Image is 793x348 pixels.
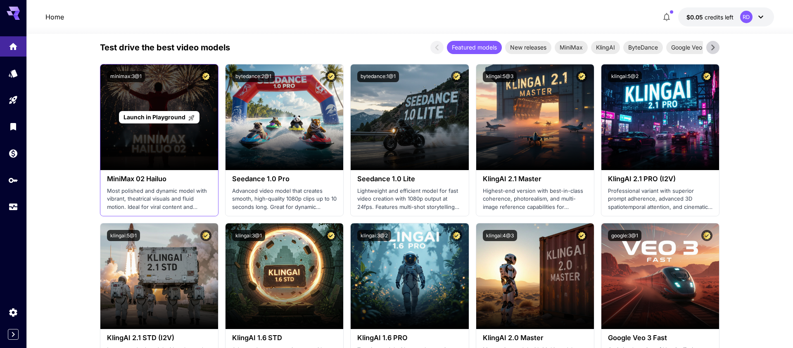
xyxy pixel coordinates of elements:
[601,64,719,170] img: alt
[351,223,468,329] img: alt
[200,71,211,82] button: Certified Model – Vetted for best performance and includes a commercial license.
[8,41,18,52] div: Home
[357,230,391,241] button: klingai:3@2
[107,230,140,241] button: klingai:5@1
[608,230,641,241] button: google:3@1
[8,175,18,185] div: API Keys
[351,64,468,170] img: alt
[686,13,734,21] div: $0.05
[483,187,587,211] p: Highest-end version with best-in-class coherence, photorealism, and multi-image reference capabil...
[357,187,462,211] p: Lightweight and efficient model for fast video creation with 1080p output at 24fps. Features mult...
[226,64,343,170] img: alt
[576,230,587,241] button: Certified Model – Vetted for best performance and includes a commercial license.
[119,111,199,124] a: Launch in Playground
[555,43,588,52] span: MiniMax
[45,12,64,22] a: Home
[325,71,337,82] button: Certified Model – Vetted for best performance and includes a commercial license.
[505,41,551,54] div: New releases
[623,41,663,54] div: ByteDance
[608,175,712,183] h3: KlingAI 2.1 PRO (I2V)
[752,308,793,348] iframe: Chat Widget
[483,71,517,82] button: klingai:5@3
[107,175,211,183] h3: MiniMax 02 Hailuo
[8,307,18,317] div: Settings
[8,148,18,159] div: Wallet
[740,11,753,23] div: RD
[666,43,707,52] span: Google Veo
[357,175,462,183] h3: Seedance 1.0 Lite
[451,230,462,241] button: Certified Model – Vetted for best performance and includes a commercial license.
[447,41,502,54] div: Featured models
[447,43,502,52] span: Featured models
[608,71,642,82] button: klingai:5@2
[451,71,462,82] button: Certified Model – Vetted for best performance and includes a commercial license.
[8,329,19,340] button: Expand sidebar
[505,43,551,52] span: New releases
[8,202,18,212] div: Usage
[226,223,343,329] img: alt
[8,121,18,132] div: Library
[555,41,588,54] div: MiniMax
[476,223,594,329] img: alt
[576,71,587,82] button: Certified Model – Vetted for best performance and includes a commercial license.
[107,71,145,82] button: minimax:3@1
[107,187,211,211] p: Most polished and dynamic model with vibrant, theatrical visuals and fluid motion. Ideal for vira...
[8,68,18,78] div: Models
[232,187,337,211] p: Advanced video model that creates smooth, high-quality 1080p clips up to 10 seconds long. Great f...
[483,334,587,342] h3: KlingAI 2.0 Master
[357,334,462,342] h3: KlingAI 1.6 PRO
[357,71,399,82] button: bytedance:1@1
[325,230,337,241] button: Certified Model – Vetted for best performance and includes a commercial license.
[608,334,712,342] h3: Google Veo 3 Fast
[701,230,712,241] button: Certified Model – Vetted for best performance and includes a commercial license.
[686,14,705,21] span: $0.05
[123,114,185,121] span: Launch in Playground
[623,43,663,52] span: ByteDance
[601,223,719,329] img: alt
[100,41,230,54] p: Test drive the best video models
[232,230,265,241] button: klingai:3@1
[591,43,620,52] span: KlingAI
[45,12,64,22] nav: breadcrumb
[232,71,275,82] button: bytedance:2@1
[591,41,620,54] div: KlingAI
[8,95,18,105] div: Playground
[232,175,337,183] h3: Seedance 1.0 Pro
[100,223,218,329] img: alt
[666,41,707,54] div: Google Veo
[705,14,734,21] span: credits left
[476,64,594,170] img: alt
[107,334,211,342] h3: KlingAI 2.1 STD (I2V)
[483,175,587,183] h3: KlingAI 2.1 Master
[483,230,517,241] button: klingai:4@3
[200,230,211,241] button: Certified Model – Vetted for best performance and includes a commercial license.
[678,7,774,26] button: $0.05RD
[232,334,337,342] h3: KlingAI 1.6 STD
[752,308,793,348] div: Widget de chat
[701,71,712,82] button: Certified Model – Vetted for best performance and includes a commercial license.
[608,187,712,211] p: Professional variant with superior prompt adherence, advanced 3D spatiotemporal attention, and ci...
